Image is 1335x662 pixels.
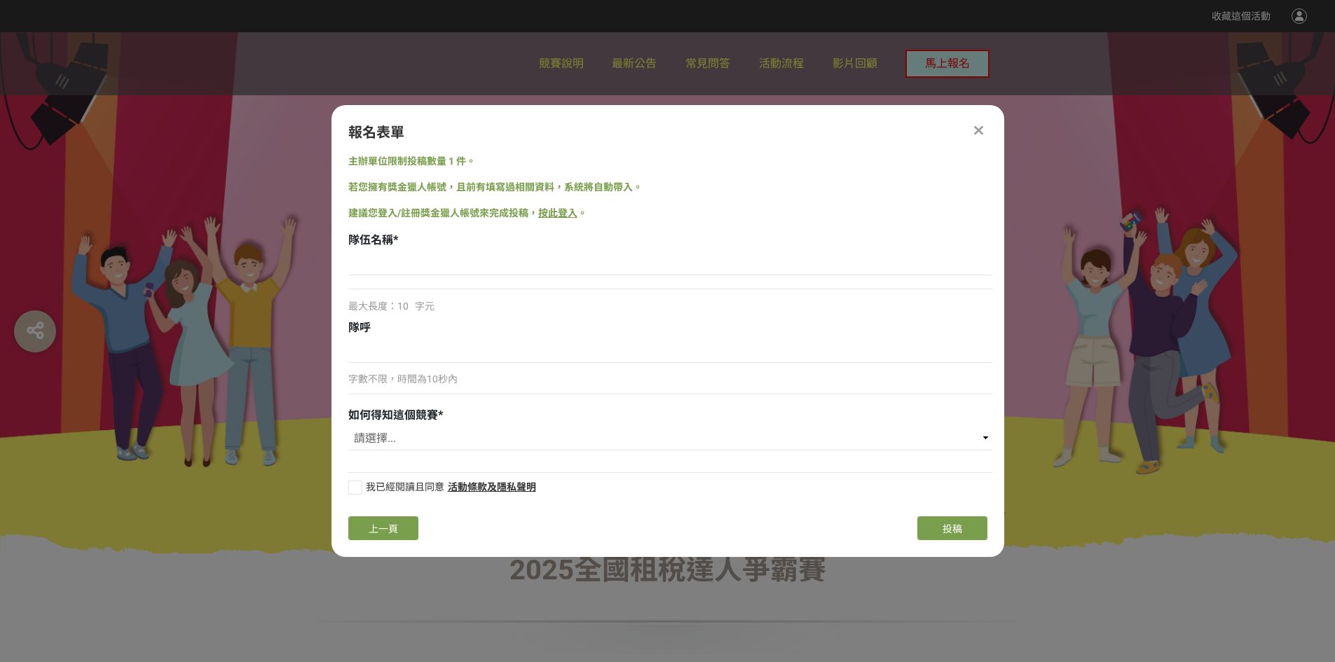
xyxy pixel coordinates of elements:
a: 最新公告 [612,32,657,95]
span: 報名表單 [348,124,404,141]
a: 活動流程 [759,32,804,95]
span: 若您擁有獎金獵人帳號，且前有填寫過相關資料，系統將自動帶入。 [348,181,643,193]
a: 按此登入 [538,207,577,219]
button: 上一頁 [348,516,418,540]
h1: 2025全國租稅達人爭霸賽 [317,553,1018,587]
span: 馬上報名 [925,57,970,70]
span: 收藏這個活動 [1212,11,1271,22]
span: 常見問答 [685,57,730,70]
span: 隊呼 [348,321,371,334]
a: 常見問答 [685,32,730,95]
a: 競賽說明 [539,32,584,95]
button: 馬上報名 [905,50,990,78]
span: 最新公告 [612,57,657,70]
span: 最大長度：10 字元 [348,301,434,312]
a: 影片回顧 [833,32,877,95]
span: 建議您登入/註冊獎金獵人帳號來完成投稿， [348,207,538,219]
span: 影片回顧 [833,57,877,70]
span: 。 [577,207,587,219]
span: 如何得知這個競賽 [348,408,438,422]
span: 主辦單位限制投稿數量 1 件。 [348,156,476,167]
span: 我已經閱讀且同意 [366,481,444,492]
span: 活動流程 [759,57,804,70]
span: 隊伍名稱 [348,233,393,247]
span: 上一頁 [369,523,398,535]
a: 活動條款及隱私聲明 [448,481,536,492]
p: 字數不限，時間為10秒內 [348,372,993,387]
button: 投稿 [917,516,987,540]
span: 競賽說明 [539,57,584,70]
span: 投稿 [943,523,962,535]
